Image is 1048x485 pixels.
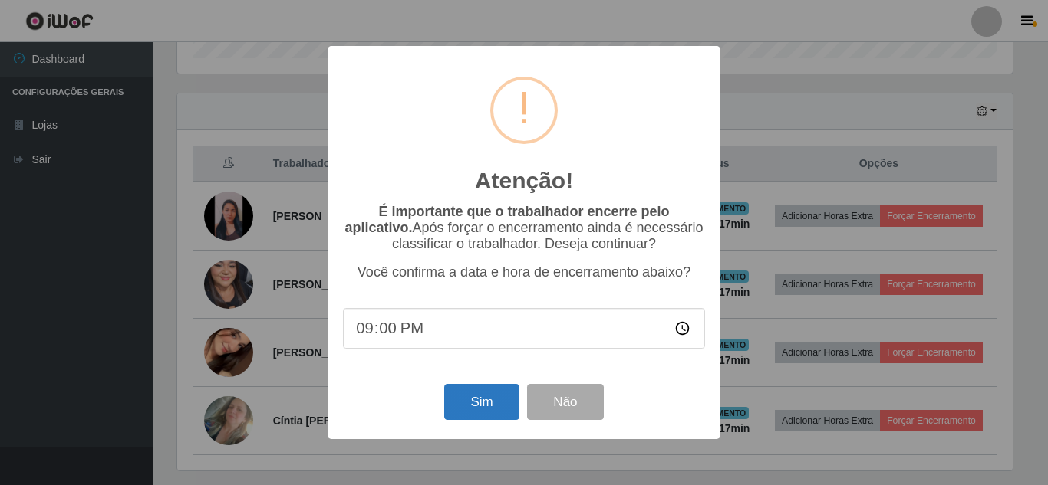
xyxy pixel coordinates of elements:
[343,264,705,280] p: Você confirma a data e hora de encerramento abaixo?
[444,384,519,420] button: Sim
[527,384,603,420] button: Não
[475,167,573,195] h2: Atenção!
[343,204,705,252] p: Após forçar o encerramento ainda é necessário classificar o trabalhador. Deseja continuar?
[344,204,669,235] b: É importante que o trabalhador encerre pelo aplicativo.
